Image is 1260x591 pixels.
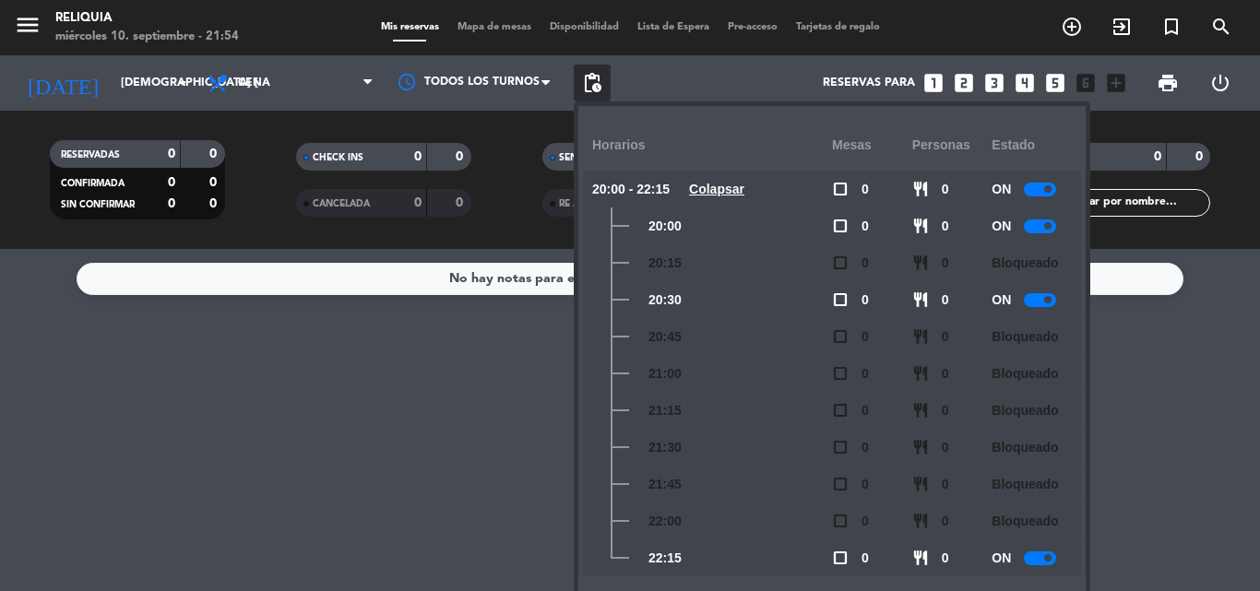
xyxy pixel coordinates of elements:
span: CONFIRMADA [61,179,125,188]
span: 0 [942,363,949,384]
strong: 0 [168,176,175,189]
span: 0 [862,548,869,569]
span: 0 [942,290,949,311]
span: Mapa de mesas [448,22,541,32]
span: 0 [862,511,869,532]
span: ON [992,548,1011,569]
strong: 0 [456,196,467,209]
span: print [1157,72,1179,94]
i: add_circle_outline [1061,16,1083,38]
span: Bloqueado [992,253,1058,274]
i: looks_5 [1043,71,1067,95]
span: check_box_outline_blank [832,439,849,455]
i: looks_4 [1013,71,1037,95]
span: Lista de Espera [628,22,719,32]
span: restaurant [912,476,929,492]
i: arrow_drop_down [172,72,194,94]
span: Mis reservas [372,22,448,32]
i: menu [14,11,42,39]
span: 21:45 [648,474,682,495]
div: RELIQUIA [55,9,239,28]
span: 0 [942,216,949,237]
span: ON [992,290,1011,311]
span: 0 [862,216,869,237]
i: turned_in_not [1160,16,1183,38]
span: Tarjetas de regalo [787,22,889,32]
i: power_settings_new [1209,72,1231,94]
span: Bloqueado [992,363,1058,384]
i: add_box [1104,71,1128,95]
span: restaurant [912,402,929,419]
span: restaurant [912,439,929,455]
span: check_box_outline_blank [832,181,849,197]
i: looks_6 [1074,71,1098,95]
span: 21:30 [648,437,682,458]
span: 22:15 [648,548,682,569]
span: 0 [942,400,949,421]
span: Bloqueado [992,511,1058,532]
div: Horarios [592,120,832,171]
strong: 0 [414,196,422,209]
span: 0 [942,437,949,458]
span: check_box_outline_blank [832,291,849,308]
span: restaurant [912,218,929,234]
span: 0 [862,253,869,274]
span: check_box_outline_blank [832,402,849,419]
span: 0 [942,179,949,200]
div: personas [912,120,993,171]
button: menu [14,11,42,45]
span: pending_actions [581,72,603,94]
span: Reservas para [823,77,915,89]
strong: 0 [456,150,467,163]
strong: 0 [168,148,175,160]
span: ON [992,216,1011,237]
div: miércoles 10. septiembre - 21:54 [55,28,239,46]
span: restaurant [912,181,929,197]
span: CANCELADA [313,199,370,208]
span: 20:00 - 22:15 [592,179,670,200]
strong: 0 [414,150,422,163]
span: 0 [862,290,869,311]
span: Bloqueado [992,400,1058,421]
span: restaurant [912,328,929,345]
i: search [1210,16,1232,38]
span: RE AGENDADA [559,199,627,208]
span: 0 [862,326,869,348]
span: 20:00 [648,216,682,237]
span: restaurant [912,513,929,529]
span: 20:30 [648,290,682,311]
span: 21:15 [648,400,682,421]
strong: 0 [209,148,220,160]
span: 20:45 [648,326,682,348]
i: exit_to_app [1111,16,1133,38]
span: check_box_outline_blank [832,513,849,529]
div: Mesas [832,120,912,171]
span: Bloqueado [992,437,1058,458]
span: Bloqueado [992,474,1058,495]
span: Pre-acceso [719,22,787,32]
i: [DATE] [14,63,112,103]
span: CHECK INS [313,153,363,162]
span: 0 [862,437,869,458]
span: 0 [862,363,869,384]
span: 0 [942,548,949,569]
span: check_box_outline_blank [832,254,849,271]
div: No hay notas para este servicio. Haz clic para agregar una [449,268,812,290]
strong: 0 [1195,150,1207,163]
span: 0 [942,511,949,532]
span: check_box_outline_blank [832,365,849,382]
span: restaurant [912,254,929,271]
span: 0 [942,326,949,348]
span: SIN CONFIRMAR [61,200,135,209]
span: SENTADAS [559,153,608,162]
i: looks_one [921,71,945,95]
i: looks_two [952,71,976,95]
span: check_box_outline_blank [832,218,849,234]
span: ON [992,179,1011,200]
strong: 0 [209,197,220,210]
span: 0 [862,474,869,495]
span: restaurant [912,291,929,308]
span: check_box_outline_blank [832,550,849,566]
span: check_box_outline_blank [832,476,849,492]
span: Cena [238,77,270,89]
